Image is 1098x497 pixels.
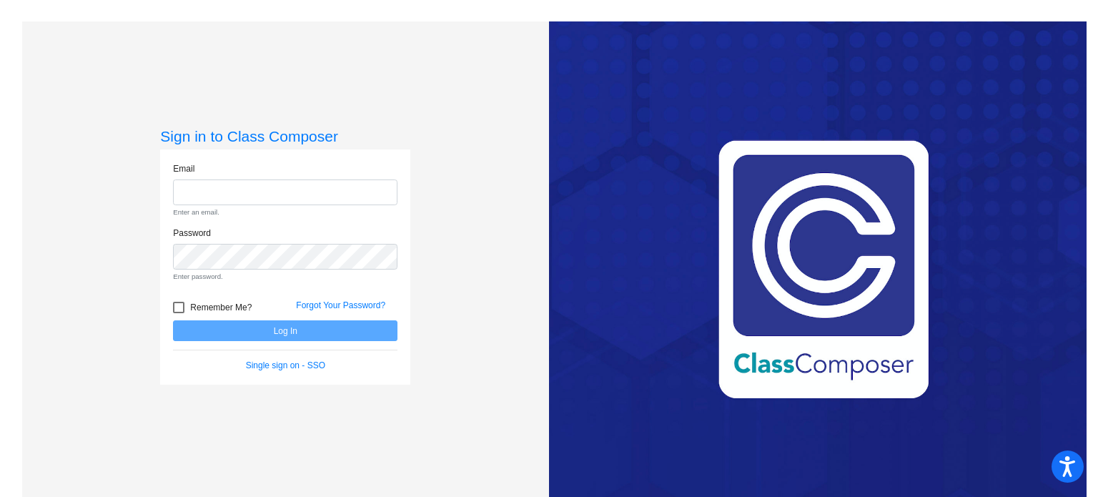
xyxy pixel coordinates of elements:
[160,127,410,145] h3: Sign in to Class Composer
[173,207,397,217] small: Enter an email.
[173,227,211,240] label: Password
[173,320,397,341] button: Log In
[173,162,194,175] label: Email
[173,272,397,282] small: Enter password.
[296,300,385,310] a: Forgot Your Password?
[246,360,325,370] a: Single sign on - SSO
[190,299,252,316] span: Remember Me?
